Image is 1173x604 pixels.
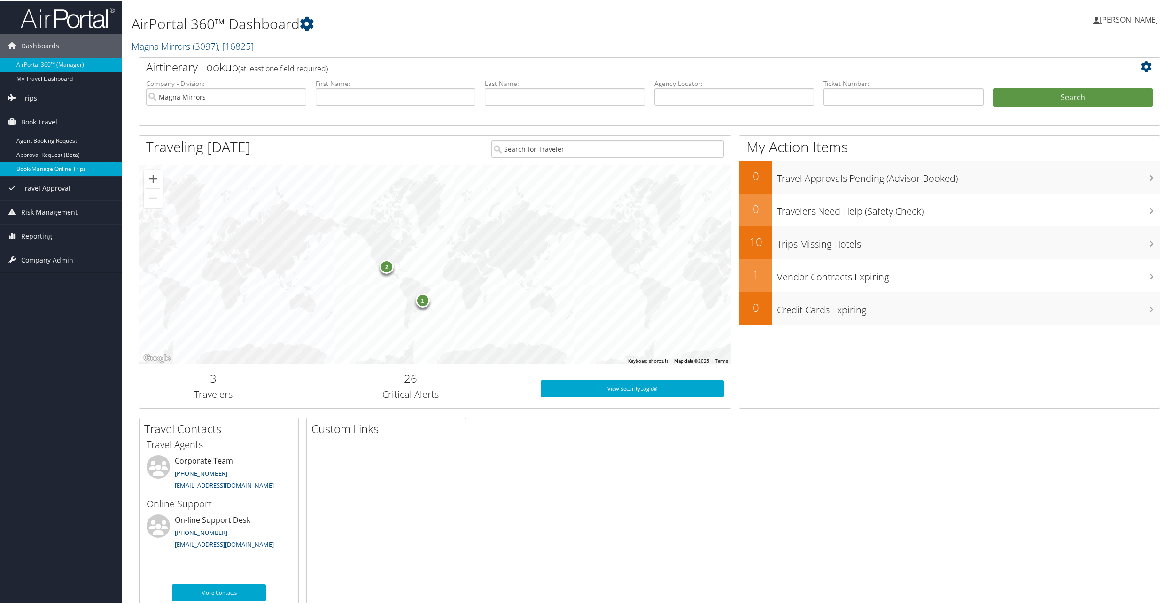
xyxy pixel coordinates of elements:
[193,39,218,52] span: ( 3097 )
[146,136,250,156] h1: Traveling [DATE]
[1093,5,1167,33] a: [PERSON_NAME]
[146,78,306,87] label: Company - Division:
[739,160,1160,193] a: 0Travel Approvals Pending (Advisor Booked)
[739,225,1160,258] a: 10Trips Missing Hotels
[1100,14,1158,24] span: [PERSON_NAME]
[144,420,298,436] h2: Travel Contacts
[311,420,466,436] h2: Custom Links
[175,480,274,488] a: [EMAIL_ADDRESS][DOMAIN_NAME]
[294,370,527,386] h2: 26
[21,109,57,133] span: Book Travel
[491,139,724,157] input: Search for Traveler
[416,293,430,307] div: 1
[21,248,73,271] span: Company Admin
[141,351,172,364] a: Open this area in Google Maps (opens a new window)
[485,78,645,87] label: Last Name:
[993,87,1153,106] button: Search
[715,357,728,363] a: Terms (opens in new tab)
[21,85,37,109] span: Trips
[142,513,296,552] li: On-line Support Desk
[146,370,280,386] h2: 3
[172,583,266,600] a: More Contacts
[380,259,394,273] div: 2
[739,233,772,249] h2: 10
[146,58,1068,74] h2: Airtinerary Lookup
[147,496,291,510] h3: Online Support
[739,299,772,315] h2: 0
[674,357,709,363] span: Map data ©2025
[144,169,163,187] button: Zoom in
[21,6,115,28] img: airportal-logo.png
[541,379,724,396] a: View SecurityLogic®
[21,176,70,199] span: Travel Approval
[142,454,296,493] li: Corporate Team
[238,62,328,73] span: (at least one field required)
[739,167,772,183] h2: 0
[739,193,1160,225] a: 0Travelers Need Help (Safety Check)
[823,78,984,87] label: Ticket Number:
[21,200,78,223] span: Risk Management
[739,258,1160,291] a: 1Vendor Contracts Expiring
[739,291,1160,324] a: 0Credit Cards Expiring
[175,527,227,536] a: [PHONE_NUMBER]
[739,266,772,282] h2: 1
[21,33,59,57] span: Dashboards
[147,437,291,450] h3: Travel Agents
[628,357,668,364] button: Keyboard shortcuts
[141,351,172,364] img: Google
[777,199,1160,217] h3: Travelers Need Help (Safety Check)
[144,188,163,207] button: Zoom out
[777,166,1160,184] h3: Travel Approvals Pending (Advisor Booked)
[132,13,822,33] h1: AirPortal 360™ Dashboard
[739,136,1160,156] h1: My Action Items
[777,232,1160,250] h3: Trips Missing Hotels
[218,39,254,52] span: , [ 16825 ]
[316,78,476,87] label: First Name:
[294,387,527,400] h3: Critical Alerts
[777,265,1160,283] h3: Vendor Contracts Expiring
[654,78,815,87] label: Agency Locator:
[175,468,227,477] a: [PHONE_NUMBER]
[146,387,280,400] h3: Travelers
[21,224,52,247] span: Reporting
[132,39,254,52] a: Magna Mirrors
[175,539,274,548] a: [EMAIL_ADDRESS][DOMAIN_NAME]
[777,298,1160,316] h3: Credit Cards Expiring
[739,200,772,216] h2: 0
